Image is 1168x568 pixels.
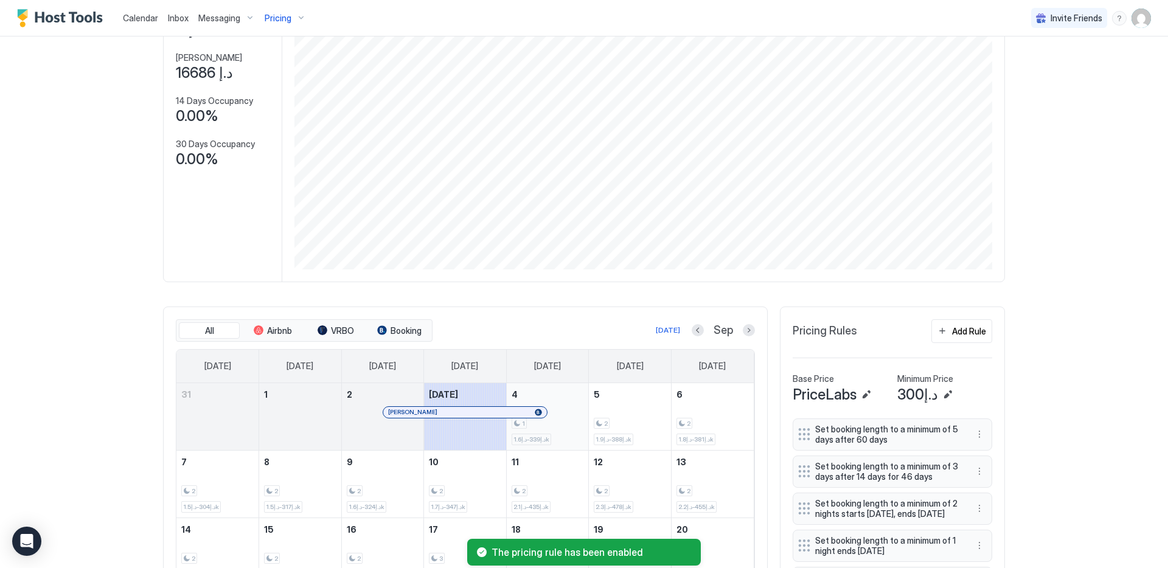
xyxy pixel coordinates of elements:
[424,383,506,406] a: September 3, 2025
[264,457,269,467] span: 8
[265,13,291,24] span: Pricing
[897,386,938,404] span: د.إ300
[369,361,396,372] span: [DATE]
[357,487,361,495] span: 2
[594,389,600,400] span: 5
[506,450,589,518] td: September 11, 2025
[451,361,478,372] span: [DATE]
[176,52,242,63] span: [PERSON_NAME]
[507,383,589,406] a: September 4, 2025
[671,450,754,518] td: September 13, 2025
[589,451,671,473] a: September 12, 2025
[492,546,691,558] span: The pricing rule has been enabled
[388,408,541,416] div: [PERSON_NAME]
[424,451,506,473] a: September 10, 2025
[176,319,433,342] div: tab-group
[972,427,987,442] button: More options
[596,503,631,511] span: د.إ478-د.إ2.3k
[429,457,439,467] span: 10
[1051,13,1102,24] span: Invite Friends
[259,450,342,518] td: September 8, 2025
[594,524,603,535] span: 19
[342,383,424,406] a: September 2, 2025
[952,325,986,338] div: Add Rule
[176,518,259,541] a: September 14, 2025
[656,325,680,336] div: [DATE]
[506,383,589,451] td: September 4, 2025
[429,524,438,535] span: 17
[897,373,953,384] span: Minimum Price
[1131,9,1151,28] div: User profile
[431,503,465,511] span: د.إ347-د.إ1.7k
[183,503,219,511] span: د.إ304-د.إ1.5k
[678,503,715,511] span: د.إ455-د.إ2.2k
[522,487,526,495] span: 2
[815,535,960,556] span: Set booking length to a minimum of 1 night ends [DATE]
[940,387,955,402] button: Edit
[439,350,490,383] a: Wednesday
[204,361,231,372] span: [DATE]
[176,64,233,82] span: د.إ 16686
[687,350,738,383] a: Saturday
[604,487,608,495] span: 2
[17,9,108,27] div: Host Tools Logo
[672,383,754,406] a: September 6, 2025
[699,361,726,372] span: [DATE]
[179,322,240,339] button: All
[714,324,733,338] span: Sep
[931,319,992,343] button: Add Rule
[507,518,589,541] a: September 18, 2025
[349,503,384,511] span: د.إ324-د.إ1.6k
[617,361,644,372] span: [DATE]
[331,325,354,336] span: VRBO
[676,524,688,535] span: 20
[743,324,755,336] button: Next month
[198,13,240,24] span: Messaging
[972,501,987,516] div: menu
[589,383,671,406] a: September 5, 2025
[793,373,834,384] span: Base Price
[793,324,857,338] span: Pricing Rules
[192,487,195,495] span: 2
[671,383,754,451] td: September 6, 2025
[589,518,671,541] a: September 19, 2025
[815,461,960,482] span: Set booking length to a minimum of 3 days after 14 days for 46 days
[369,322,429,339] button: Booking
[522,420,525,428] span: 1
[1112,11,1127,26] div: menu
[815,498,960,519] span: Set booking length to a minimum of 2 nights starts [DATE], ends [DATE]
[181,389,191,400] span: 31
[181,524,191,535] span: 14
[522,350,573,383] a: Thursday
[168,13,189,23] span: Inbox
[654,323,682,338] button: [DATE]
[266,503,301,511] span: د.إ317-د.إ1.5k
[287,361,313,372] span: [DATE]
[687,420,690,428] span: 2
[424,518,506,541] a: September 17, 2025
[972,464,987,479] button: More options
[676,389,683,400] span: 6
[176,450,259,518] td: September 7, 2025
[424,383,507,451] td: September 3, 2025
[12,527,41,556] div: Open Intercom Messenger
[357,350,408,383] a: Tuesday
[589,383,672,451] td: September 5, 2025
[274,487,278,495] span: 2
[793,386,857,404] span: PriceLabs
[176,383,259,451] td: August 31, 2025
[594,457,603,467] span: 12
[242,322,303,339] button: Airbnb
[342,518,424,541] a: September 16, 2025
[507,451,589,473] a: September 11, 2025
[589,450,672,518] td: September 12, 2025
[267,325,292,336] span: Airbnb
[341,383,424,451] td: September 2, 2025
[815,424,960,445] span: Set booking length to a minimum of 5 days after 60 days
[176,95,253,106] span: 14 Days Occupancy
[305,322,366,339] button: VRBO
[972,501,987,516] button: More options
[342,451,424,473] a: September 9, 2025
[123,12,158,24] a: Calendar
[176,383,259,406] a: August 31, 2025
